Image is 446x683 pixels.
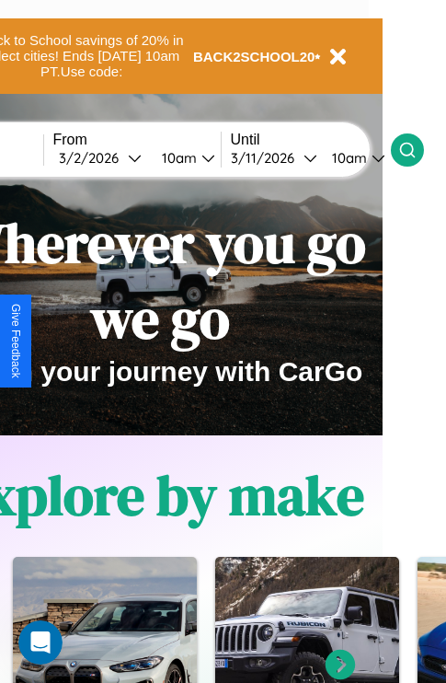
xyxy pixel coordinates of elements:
button: 10am [147,148,221,168]
iframe: Intercom live chat [18,620,63,665]
label: Until [231,132,391,148]
div: 3 / 2 / 2026 [59,149,128,167]
div: 10am [153,149,201,167]
b: BACK2SCHOOL20 [193,49,315,64]
div: 3 / 11 / 2026 [231,149,303,167]
label: From [53,132,221,148]
div: 10am [323,149,372,167]
button: 10am [317,148,391,168]
div: Give Feedback [9,304,22,378]
button: 3/2/2026 [53,148,147,168]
